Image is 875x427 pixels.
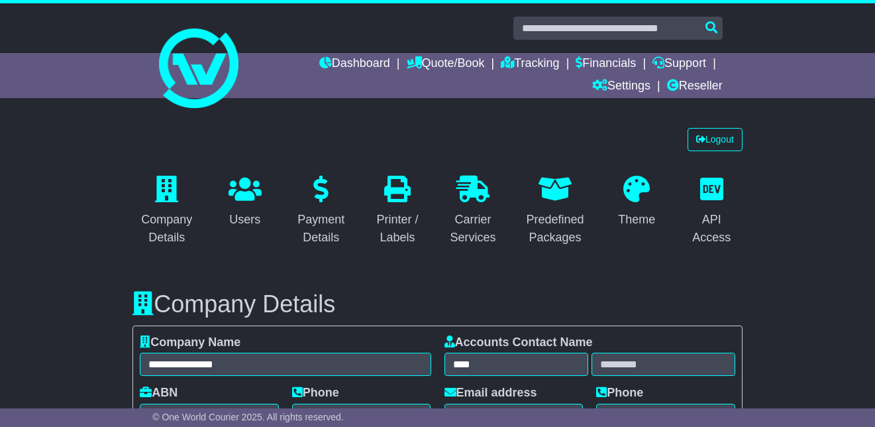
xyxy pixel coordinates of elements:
[152,412,344,422] span: © One World Courier 2025. All rights reserved.
[444,386,537,400] label: Email address
[220,171,270,233] a: Users
[319,53,390,76] a: Dashboard
[609,171,664,233] a: Theme
[140,335,240,350] label: Company Name
[652,53,706,76] a: Support
[442,171,505,251] a: Carrier Services
[690,211,734,247] div: API Access
[132,171,201,251] a: Company Details
[132,291,743,318] h3: Company Details
[501,53,559,76] a: Tracking
[618,211,655,229] div: Theme
[576,53,636,76] a: Financials
[366,171,428,251] a: Printer / Labels
[289,171,353,251] a: Payment Details
[444,335,593,350] label: Accounts Contact Name
[292,386,339,400] label: Phone
[297,211,344,247] div: Payment Details
[688,128,743,151] a: Logout
[592,76,650,98] a: Settings
[681,171,743,251] a: API Access
[141,211,192,247] div: Company Details
[375,211,419,247] div: Printer / Labels
[527,211,584,247] div: Predefined Packages
[450,211,496,247] div: Carrier Services
[596,386,643,400] label: Phone
[667,76,723,98] a: Reseller
[407,53,485,76] a: Quote/Book
[229,211,262,229] div: Users
[140,386,178,400] label: ABN
[518,171,593,251] a: Predefined Packages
